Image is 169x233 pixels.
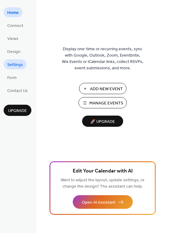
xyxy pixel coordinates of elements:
span: Home [7,10,19,16]
span: Design [7,49,21,55]
span: Open AI Assistant [82,199,115,206]
a: Form [4,72,20,82]
a: Views [4,33,22,43]
span: Contact Us [7,88,28,94]
span: Settings [7,62,23,68]
span: Add New Event [90,86,123,92]
button: Upgrade [4,105,31,116]
span: Want to adjust the layout, update settings, or change the design? The assistant can help. [61,176,145,191]
button: 🚀 Upgrade [82,116,123,127]
span: Display one-time or recurring events, sync with Google, Outlook, Zoom, Eventbrite, Wix Events or ... [62,46,143,71]
span: Upgrade [8,108,27,114]
span: Connect [7,23,23,29]
span: 🚀 Upgrade [86,118,120,126]
span: Form [7,75,17,81]
a: Connect [4,20,27,30]
a: Settings [4,59,27,69]
button: Manage Events [78,97,127,108]
span: Views [7,36,18,42]
a: Home [4,7,22,17]
span: Manage Events [89,100,123,107]
button: Open AI Assistant [73,195,133,209]
a: Contact Us [4,85,31,95]
span: Edit Your Calendar with AI [73,167,133,176]
a: Design [4,46,24,56]
button: Add New Event [79,83,126,94]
